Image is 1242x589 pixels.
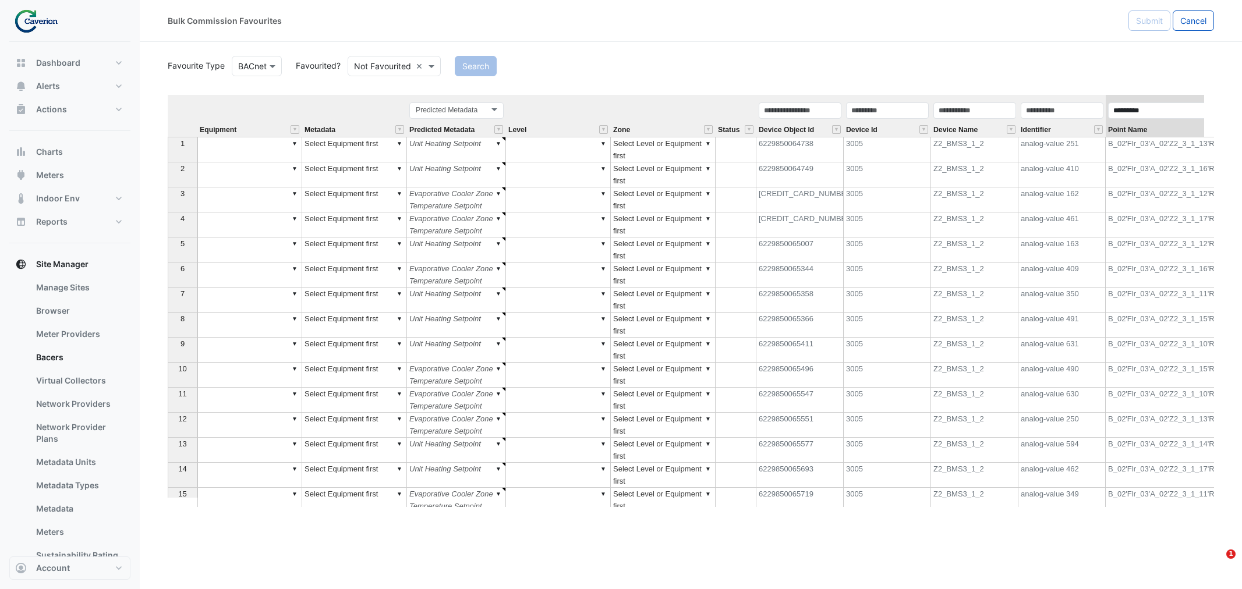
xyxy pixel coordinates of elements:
[611,488,716,513] td: Select Level or Equipment first
[302,488,407,513] td: Select Equipment first
[703,212,713,225] div: ▼
[15,216,27,228] app-icon: Reports
[36,146,63,158] span: Charts
[703,463,713,475] div: ▼
[756,137,844,162] td: 6229850064738
[611,288,716,313] td: Select Level or Equipment first
[494,237,503,250] div: ▼
[181,164,185,173] span: 2
[407,313,506,338] td: Unit Heating Setpoint
[844,338,931,363] td: 3005
[395,363,404,375] div: ▼
[9,74,130,98] button: Alerts
[494,388,503,400] div: ▼
[756,388,844,413] td: 6229850065547
[395,288,404,300] div: ▼
[1180,16,1206,26] span: Cancel
[290,313,299,325] div: ▼
[611,313,716,338] td: Select Level or Equipment first
[599,262,608,275] div: ▼
[200,126,236,134] span: Equipment
[407,162,506,187] td: Unit Heating Setpoint
[14,9,66,33] img: Company Logo
[931,463,1018,488] td: Z2_BMS3_1_2
[395,388,404,400] div: ▼
[756,413,844,438] td: 6229850065551
[756,488,844,513] td: 6229850065719
[27,346,130,369] a: Bacers
[9,51,130,74] button: Dashboard
[290,438,299,450] div: ▼
[305,126,335,134] span: Metadata
[703,338,713,350] div: ▼
[1018,187,1106,212] td: analog-value 162
[27,520,130,544] a: Meters
[407,237,506,262] td: Unit Heating Setpoint
[599,413,608,425] div: ▼
[395,212,404,225] div: ▼
[1018,162,1106,187] td: analog-value 410
[290,137,299,150] div: ▼
[395,438,404,450] div: ▼
[611,212,716,237] td: Select Level or Equipment first
[395,413,404,425] div: ▼
[703,363,713,375] div: ▼
[36,562,70,574] span: Account
[27,450,130,474] a: Metadata Units
[844,288,931,313] td: 3005
[718,126,739,134] span: Status
[599,137,608,150] div: ▼
[395,137,404,150] div: ▼
[409,126,475,134] span: Predicted Metadata
[9,253,130,276] button: Site Manager
[27,544,130,579] a: Sustainability Rating Types
[703,488,713,500] div: ▼
[290,212,299,225] div: ▼
[494,162,503,175] div: ▼
[494,313,503,325] div: ▼
[1108,126,1147,134] span: Point Name
[290,388,299,400] div: ▼
[290,463,299,475] div: ▼
[181,189,185,198] span: 3
[599,288,608,300] div: ▼
[407,137,506,162] td: Unit Heating Setpoint
[9,187,130,210] button: Indoor Env
[756,363,844,388] td: 6229850065496
[494,137,503,150] div: ▼
[703,438,713,450] div: ▼
[599,438,608,450] div: ▼
[168,15,282,27] div: Bulk Commission Favourites
[611,338,716,363] td: Select Level or Equipment first
[302,212,407,237] td: Select Equipment first
[27,369,130,392] a: Virtual Collectors
[290,363,299,375] div: ▼
[931,363,1018,388] td: Z2_BMS3_1_2
[844,313,931,338] td: 3005
[611,162,716,187] td: Select Level or Equipment first
[931,237,1018,262] td: Z2_BMS3_1_2
[703,137,713,150] div: ▼
[407,288,506,313] td: Unit Heating Setpoint
[611,388,716,413] td: Select Level or Equipment first
[36,80,60,92] span: Alerts
[931,288,1018,313] td: Z2_BMS3_1_2
[931,262,1018,288] td: Z2_BMS3_1_2
[844,488,931,513] td: 3005
[1018,363,1106,388] td: analog-value 490
[178,439,186,448] span: 13
[9,140,130,164] button: Charts
[302,137,407,162] td: Select Equipment first
[395,488,404,500] div: ▼
[844,438,931,463] td: 3005
[15,80,27,92] app-icon: Alerts
[494,187,503,200] div: ▼
[15,193,27,204] app-icon: Indoor Env
[407,438,506,463] td: Unit Heating Setpoint
[27,497,130,520] a: Metadata
[611,137,716,162] td: Select Level or Equipment first
[494,438,503,450] div: ▼
[302,338,407,363] td: Select Equipment first
[178,489,186,498] span: 15
[844,363,931,388] td: 3005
